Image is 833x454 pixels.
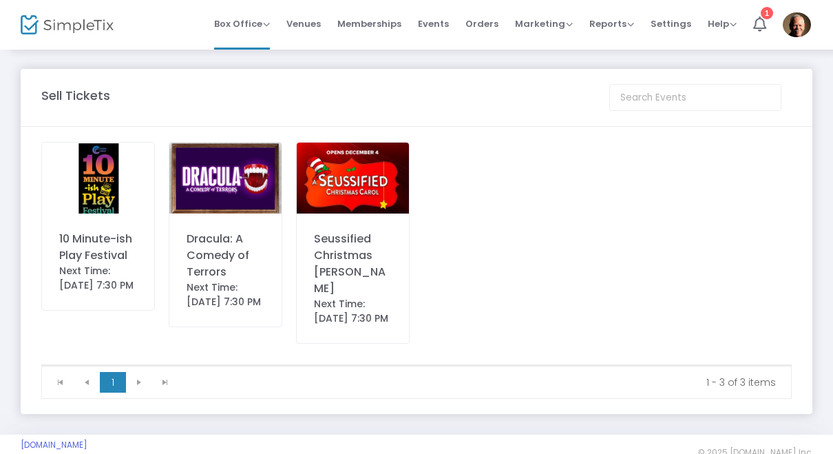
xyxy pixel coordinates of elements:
[589,17,634,30] span: Reports
[59,264,137,293] div: Next Time: [DATE] 7:30 PM
[314,231,392,297] div: Seussified Christmas [PERSON_NAME]
[761,7,773,19] div: 1
[297,143,409,214] img: IMG0031.jpeg
[187,231,264,280] div: Dracula: A Comedy of Terrors
[515,17,573,30] span: Marketing
[337,6,401,41] span: Memberships
[708,17,737,30] span: Help
[42,143,154,214] img: 638857717905427214IMG0898.jpeg
[41,86,110,105] m-panel-title: Sell Tickets
[42,365,791,366] div: Data table
[59,231,137,264] div: 10 Minute-ish Play Festival
[188,375,776,389] kendo-pager-info: 1 - 3 of 3 items
[187,280,264,309] div: Next Time: [DATE] 7:30 PM
[286,6,321,41] span: Venues
[465,6,498,41] span: Orders
[651,6,691,41] span: Settings
[21,440,87,451] a: [DOMAIN_NAME]
[214,17,270,30] span: Box Office
[418,6,449,41] span: Events
[314,297,392,326] div: Next Time: [DATE] 7:30 PM
[609,84,781,111] input: Search Events
[169,143,282,214] img: IMG8342.jpeg
[100,372,126,393] span: Page 1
